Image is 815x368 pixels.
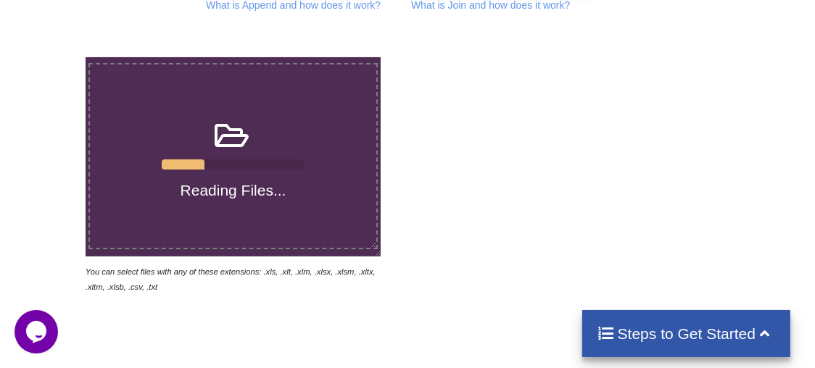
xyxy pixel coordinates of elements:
[15,310,61,354] iframe: chat widget
[86,267,376,291] i: You can select files with any of these extensions: .xls, .xlt, .xlm, .xlsx, .xlsm, .xltx, .xltm, ...
[90,181,376,199] h4: Reading Files...
[597,325,776,343] h4: Steps to Get Started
